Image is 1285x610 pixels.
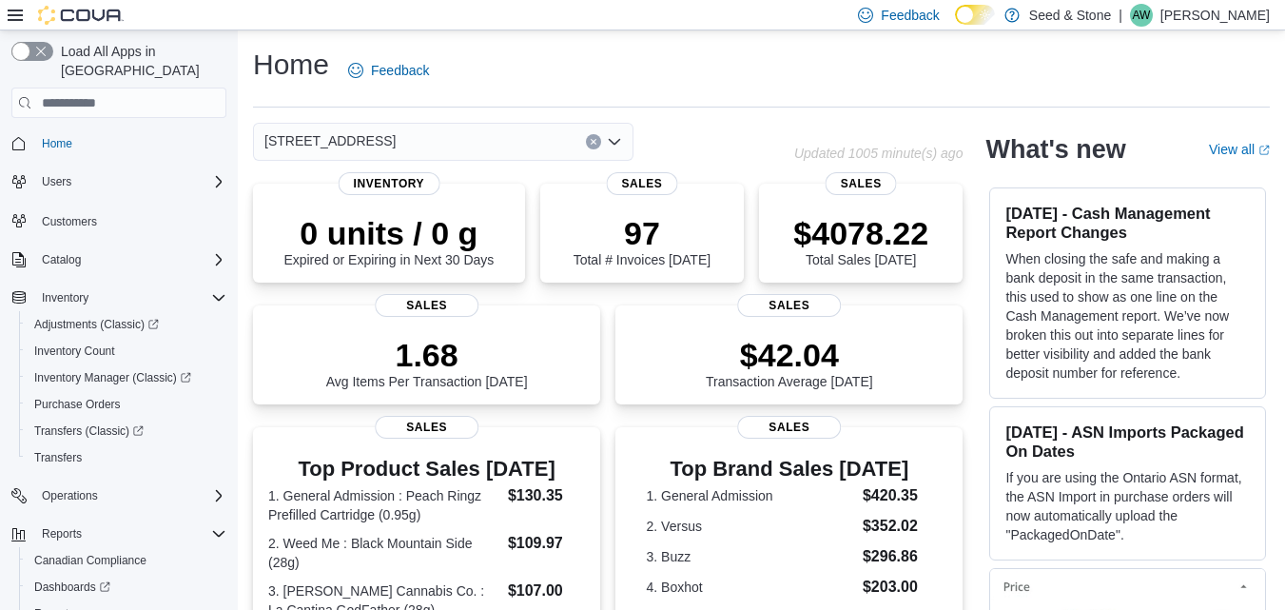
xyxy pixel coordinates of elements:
dt: 2. Versus [647,517,855,536]
span: Catalog [34,248,226,271]
span: Users [34,170,226,193]
a: Transfers (Classic) [19,418,234,444]
button: Inventory [4,285,234,311]
input: Dark Mode [955,5,995,25]
span: Transfers (Classic) [27,420,226,443]
button: Operations [4,482,234,509]
button: Inventory [34,286,96,309]
span: Inventory [339,172,440,195]
span: Purchase Orders [27,393,226,416]
dd: $296.86 [863,545,932,568]
img: Cova [38,6,124,25]
dt: 1. General Admission [647,486,855,505]
span: Canadian Compliance [27,549,226,572]
span: Transfers (Classic) [34,423,144,439]
dd: $352.02 [863,515,932,538]
span: Feedback [371,61,429,80]
dt: 1. General Admission : Peach Ringz Prefilled Cartridge (0.95g) [268,486,500,524]
span: AW [1132,4,1150,27]
span: Home [42,136,72,151]
span: Inventory [42,290,88,305]
button: Clear input [586,134,601,149]
span: Sales [737,294,842,317]
a: Purchase Orders [27,393,128,416]
p: [PERSON_NAME] [1160,4,1270,27]
a: Inventory Count [27,340,123,363]
button: Users [4,168,234,195]
span: Feedback [881,6,939,25]
button: Home [4,129,234,157]
span: Catalog [42,252,81,267]
p: 97 [574,214,711,252]
a: Canadian Compliance [27,549,154,572]
button: Purchase Orders [19,391,234,418]
a: Home [34,132,80,155]
button: Catalog [4,246,234,273]
span: Customers [42,214,97,229]
p: | [1119,4,1122,27]
dd: $130.35 [508,484,585,507]
div: Avg Items Per Transaction [DATE] [326,336,528,389]
p: 0 units / 0 g [283,214,494,252]
button: Users [34,170,79,193]
a: Customers [34,210,105,233]
div: Alex Wang [1130,4,1153,27]
span: Inventory Count [27,340,226,363]
p: Updated 1005 minute(s) ago [794,146,963,161]
p: When closing the safe and making a bank deposit in the same transaction, this used to show as one... [1005,249,1250,383]
div: Total # Invoices [DATE] [574,214,711,267]
span: Inventory Manager (Classic) [34,370,191,385]
div: Expired or Expiring in Next 30 Days [283,214,494,267]
div: Total Sales [DATE] [793,214,928,267]
a: Dashboards [27,576,118,599]
span: Inventory Count [34,344,115,359]
svg: External link [1258,145,1270,156]
button: Reports [4,521,234,547]
dt: 2. Weed Me : Black Mountain Side (28g) [268,534,500,572]
a: Feedback [341,51,437,89]
a: Adjustments (Classic) [19,311,234,338]
span: Transfers [27,446,226,469]
dd: $107.00 [508,580,585,602]
button: Reports [34,522,89,545]
a: Transfers [27,446,89,469]
span: Sales [826,172,897,195]
span: Load All Apps in [GEOGRAPHIC_DATA] [53,42,226,80]
h2: What's new [985,134,1125,165]
dt: 4. Boxhot [647,578,855,597]
span: Home [34,131,226,155]
dt: 3. Buzz [647,547,855,566]
span: Dashboards [27,576,226,599]
span: Sales [737,416,842,439]
span: [STREET_ADDRESS] [264,129,396,152]
h3: [DATE] - ASN Imports Packaged On Dates [1005,423,1250,461]
span: Operations [42,488,98,503]
span: Adjustments (Classic) [34,317,159,332]
span: Users [42,174,71,189]
span: Canadian Compliance [34,553,146,568]
span: Purchase Orders [34,397,121,412]
button: Transfers [19,444,234,471]
a: Inventory Manager (Classic) [27,366,199,389]
span: Adjustments (Classic) [27,313,226,336]
a: Adjustments (Classic) [27,313,166,336]
span: Dashboards [34,580,110,595]
span: Dark Mode [955,25,956,26]
p: $42.04 [706,336,873,374]
button: Canadian Compliance [19,547,234,574]
h3: Top Product Sales [DATE] [268,458,585,481]
span: Operations [34,484,226,507]
dd: $420.35 [863,484,932,507]
button: Inventory Count [19,338,234,364]
span: Customers [34,208,226,232]
a: Inventory Manager (Classic) [19,364,234,391]
button: Open list of options [607,134,622,149]
button: Catalog [34,248,88,271]
h3: Top Brand Sales [DATE] [647,458,933,481]
button: Customers [4,207,234,234]
h3: [DATE] - Cash Management Report Changes [1005,204,1250,242]
span: Inventory Manager (Classic) [27,366,226,389]
a: View allExternal link [1209,142,1270,157]
div: Transaction Average [DATE] [706,336,873,389]
dd: $109.97 [508,532,585,555]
